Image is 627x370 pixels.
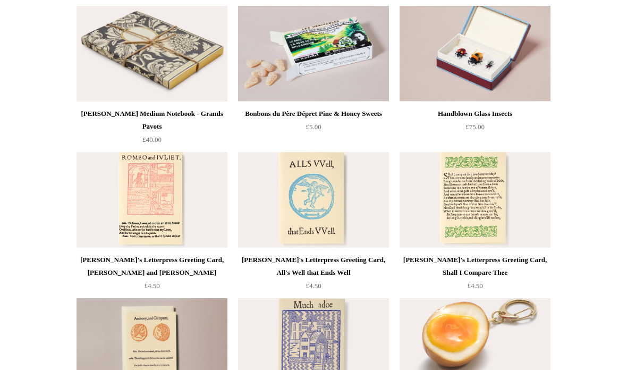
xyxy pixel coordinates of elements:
img: Bonbons du Père Dépret Pine & Honey Sweets [238,6,389,102]
a: Shakespeare's Letterpress Greeting Card, All's Well that Ends Well Shakespeare's Letterpress Gree... [238,153,389,248]
a: Antoinette Poisson Medium Notebook - Grands Pavots Antoinette Poisson Medium Notebook - Grands Pa... [77,6,227,102]
a: Shakespeare's Letterpress Greeting Card, Shall I Compare Thee Shakespeare's Letterpress Greeting ... [400,153,550,248]
a: Handblown Glass Insects Handblown Glass Insects [400,6,550,102]
a: [PERSON_NAME]'s Letterpress Greeting Card, [PERSON_NAME] and [PERSON_NAME] £4.50 [77,254,227,298]
a: [PERSON_NAME]'s Letterpress Greeting Card, All's Well that Ends Well £4.50 [238,254,389,298]
span: £5.00 [306,123,321,131]
div: Bonbons du Père Dépret Pine & Honey Sweets [241,108,386,121]
img: Shakespeare's Letterpress Greeting Card, Romeo and Juliet [77,153,227,248]
img: Shakespeare's Letterpress Greeting Card, Shall I Compare Thee [400,153,550,248]
a: [PERSON_NAME]'s Letterpress Greeting Card, Shall I Compare Thee £4.50 [400,254,550,298]
a: Bonbons du Père Dépret Pine & Honey Sweets Bonbons du Père Dépret Pine & Honey Sweets [238,6,389,102]
a: Bonbons du Père Dépret Pine & Honey Sweets £5.00 [238,108,389,152]
a: Shakespeare's Letterpress Greeting Card, Romeo and Juliet Shakespeare's Letterpress Greeting Card... [77,153,227,248]
span: £75.00 [465,123,485,131]
span: £40.00 [142,136,162,144]
div: [PERSON_NAME]'s Letterpress Greeting Card, All's Well that Ends Well [241,254,386,280]
div: [PERSON_NAME]'s Letterpress Greeting Card, [PERSON_NAME] and [PERSON_NAME] [79,254,225,280]
a: Handblown Glass Insects £75.00 [400,108,550,152]
img: Handblown Glass Insects [400,6,550,102]
span: £4.50 [467,282,482,290]
div: Handblown Glass Insects [402,108,548,121]
a: [PERSON_NAME] Medium Notebook - Grands Pavots £40.00 [77,108,227,152]
div: [PERSON_NAME]'s Letterpress Greeting Card, Shall I Compare Thee [402,254,548,280]
span: £4.50 [144,282,159,290]
img: Antoinette Poisson Medium Notebook - Grands Pavots [77,6,227,102]
div: [PERSON_NAME] Medium Notebook - Grands Pavots [79,108,225,133]
span: £4.50 [306,282,321,290]
img: Shakespeare's Letterpress Greeting Card, All's Well that Ends Well [238,153,389,248]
